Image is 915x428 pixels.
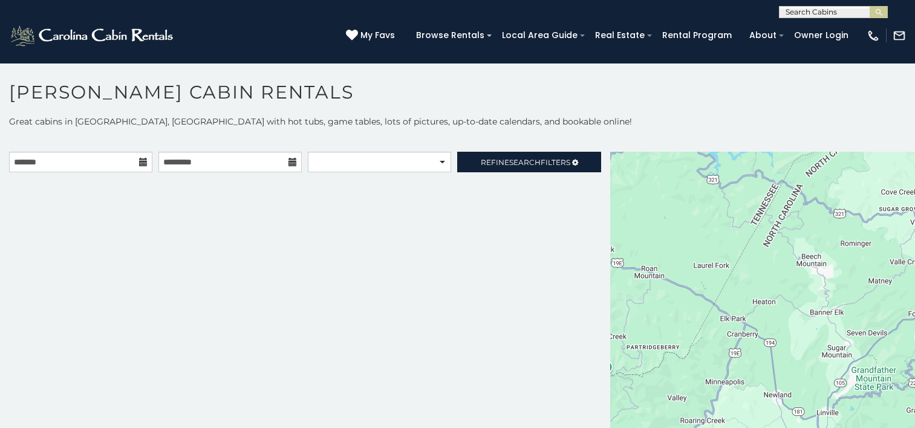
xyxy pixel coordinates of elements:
[589,26,651,45] a: Real Estate
[360,29,395,42] span: My Favs
[743,26,783,45] a: About
[346,29,398,42] a: My Favs
[867,29,880,42] img: phone-regular-white.png
[481,158,570,167] span: Refine Filters
[9,24,177,48] img: White-1-2.png
[496,26,584,45] a: Local Area Guide
[656,26,738,45] a: Rental Program
[410,26,490,45] a: Browse Rentals
[509,158,541,167] span: Search
[457,152,601,172] a: RefineSearchFilters
[893,29,906,42] img: mail-regular-white.png
[788,26,855,45] a: Owner Login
